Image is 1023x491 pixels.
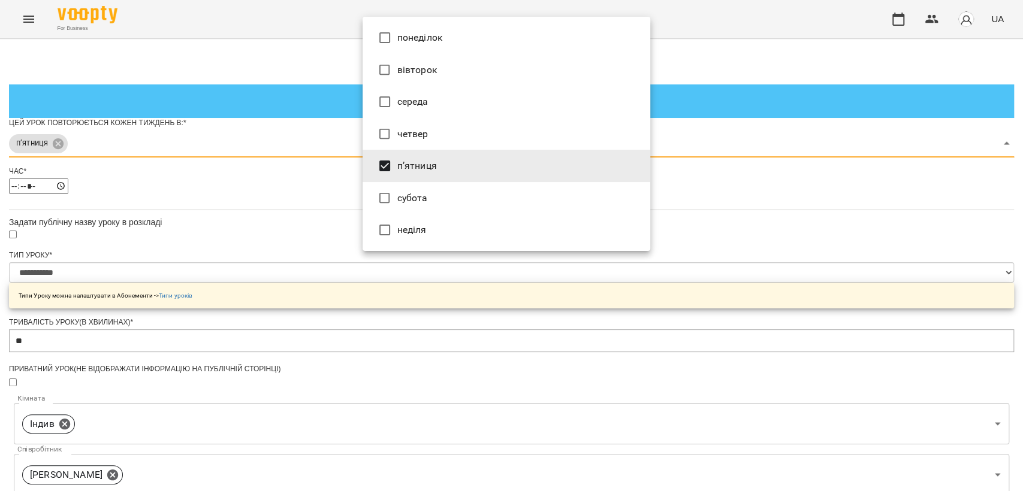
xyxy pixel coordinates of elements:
[363,182,650,214] li: субота
[363,54,650,86] li: вівторок
[363,214,650,246] li: неділя
[363,86,650,118] li: середа
[363,22,650,54] li: понеділок
[363,118,650,150] li: четвер
[363,150,650,182] li: п’ятниця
